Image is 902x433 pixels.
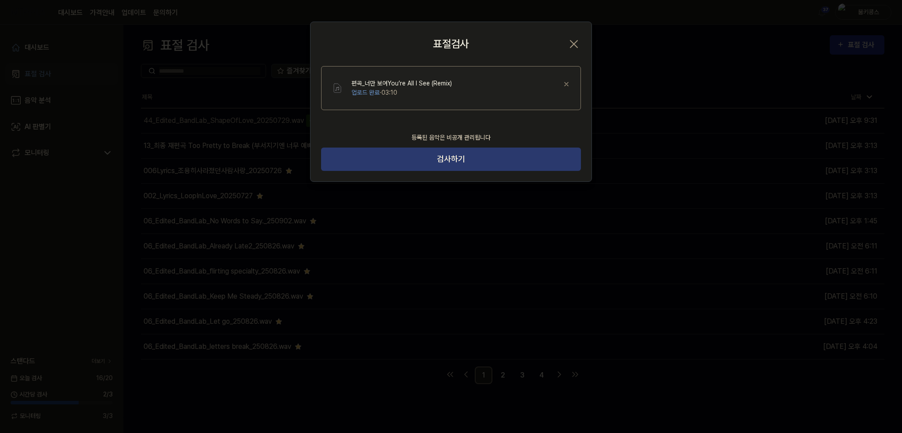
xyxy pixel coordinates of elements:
span: 업로드 완료 [351,89,380,96]
h2: 표절검사 [433,36,469,52]
div: 등록된 음악은 비공개 관리됩니다 [406,128,496,148]
div: 편곡_너만 보여You’re All I See (Remix) [351,79,452,88]
div: · 03:10 [351,88,452,97]
button: 검사하기 [321,148,581,171]
img: File Select [332,83,343,93]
